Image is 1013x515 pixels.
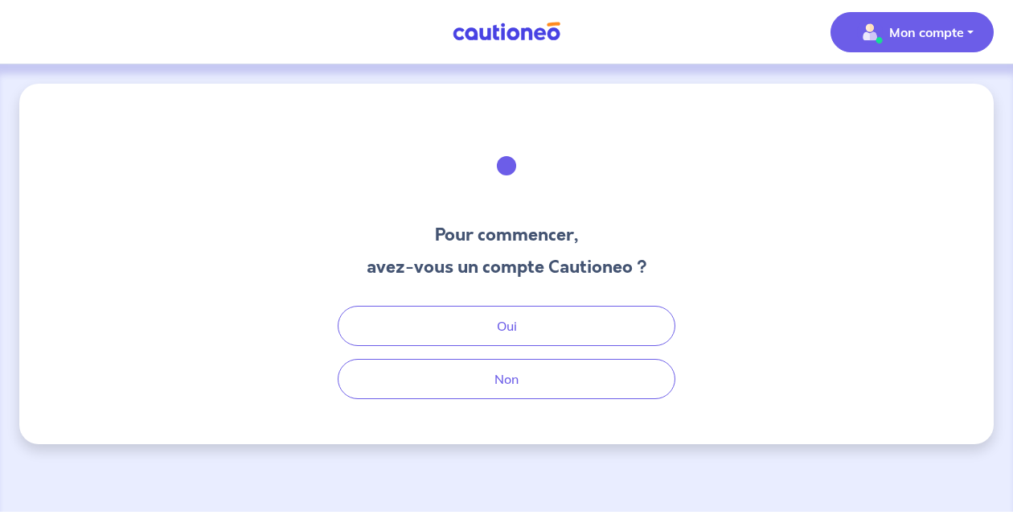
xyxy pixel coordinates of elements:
[338,359,675,399] button: Non
[857,19,883,45] img: illu_account_valid_menu.svg
[446,22,567,42] img: Cautioneo
[889,23,964,42] p: Mon compte
[463,122,550,209] img: illu_welcome.svg
[367,222,647,248] h3: Pour commencer,
[830,12,994,52] button: illu_account_valid_menu.svgMon compte
[367,254,647,280] h3: avez-vous un compte Cautioneo ?
[338,306,675,346] button: Oui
